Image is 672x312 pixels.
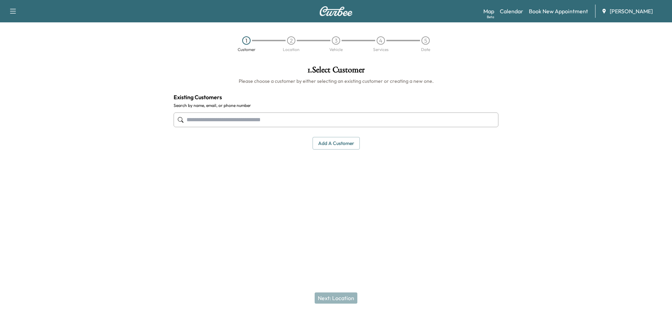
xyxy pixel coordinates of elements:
div: Date [421,48,430,52]
h6: Please choose a customer by either selecting an existing customer or creating a new one. [174,78,498,85]
div: 5 [421,36,430,45]
label: Search by name, email, or phone number [174,103,498,108]
div: 3 [332,36,340,45]
a: Calendar [500,7,523,15]
div: Location [283,48,300,52]
h1: 1 . Select Customer [174,66,498,78]
div: Vehicle [329,48,343,52]
a: Book New Appointment [529,7,588,15]
div: 2 [287,36,295,45]
div: Services [373,48,388,52]
div: 4 [377,36,385,45]
h4: Existing Customers [174,93,498,101]
a: MapBeta [483,7,494,15]
img: Curbee Logo [319,6,353,16]
div: 1 [242,36,251,45]
div: Beta [487,14,494,20]
div: Customer [238,48,255,52]
span: [PERSON_NAME] [610,7,653,15]
button: Add a customer [313,137,360,150]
